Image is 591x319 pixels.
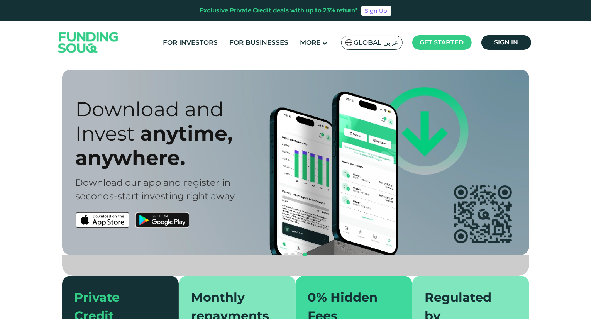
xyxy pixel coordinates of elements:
[296,251,302,258] button: navigation
[76,146,309,170] div: anywhere.
[161,36,220,49] a: For Investors
[345,39,352,46] img: SA Flag
[454,185,512,243] img: app QR code
[135,212,189,228] img: Google Play
[76,121,135,146] span: Invest
[481,35,531,50] a: Sign in
[76,212,129,228] img: App Store
[141,121,233,146] span: anytime,
[290,251,296,258] button: navigation
[76,97,309,121] div: Download and
[420,39,464,46] span: Get started
[51,23,126,62] img: Logo
[302,251,308,258] button: navigation
[300,39,320,46] span: More
[354,38,398,47] span: Global عربي
[227,36,290,49] a: For Businesses
[76,176,309,189] div: Download our app and register in
[361,6,391,16] a: Sign Up
[283,251,290,258] button: navigation
[494,39,518,46] span: Sign in
[200,6,358,15] div: Exclusive Private Credit deals with up to 23% return*
[76,189,309,203] div: seconds-start investing right away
